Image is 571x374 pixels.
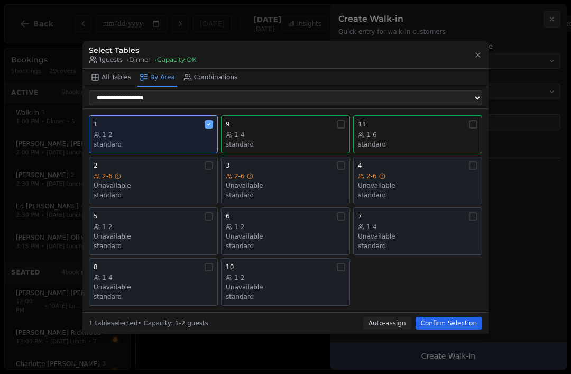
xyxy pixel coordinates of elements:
[234,172,245,180] span: 2-6
[94,263,98,271] span: 8
[366,131,377,139] span: 1-6
[226,120,230,129] span: 9
[94,120,98,129] span: 1
[358,191,477,199] div: standard
[89,56,123,64] span: 1 guests
[226,232,345,241] div: Unavailable
[353,115,482,153] button: 111-6standard
[358,232,477,241] div: Unavailable
[137,69,177,87] button: By Area
[94,242,213,250] div: standard
[94,181,213,190] div: Unavailable
[155,56,197,64] span: • Capacity OK
[358,161,362,170] span: 4
[127,56,151,64] span: • Dinner
[234,273,245,282] span: 1-2
[234,223,245,231] span: 1-2
[226,242,345,250] div: standard
[363,317,411,330] button: Auto-assign
[89,320,208,327] span: 1 table selected • Capacity: 1-2 guests
[226,283,345,291] div: Unavailable
[221,207,350,255] button: 61-2Unavailablestandard
[226,191,345,199] div: standard
[94,140,213,149] div: standard
[94,161,98,170] span: 2
[221,115,350,153] button: 91-4standard
[89,45,197,56] h3: Select Tables
[358,242,477,250] div: standard
[366,223,377,231] span: 1-4
[94,293,213,301] div: standard
[221,157,350,204] button: 32-6Unavailablestandard
[226,140,345,149] div: standard
[366,172,377,180] span: 2-6
[102,172,113,180] span: 2-6
[94,232,213,241] div: Unavailable
[234,131,245,139] span: 1-4
[358,181,477,190] div: Unavailable
[226,263,234,271] span: 10
[102,131,113,139] span: 1-2
[89,157,218,204] button: 22-6Unavailablestandard
[358,120,366,129] span: 11
[226,161,230,170] span: 3
[358,140,477,149] div: standard
[89,69,133,87] button: All Tables
[221,258,350,306] button: 101-2Unavailablestandard
[94,191,213,199] div: standard
[416,317,482,330] button: Confirm Selection
[94,212,98,221] span: 5
[89,207,218,255] button: 51-2Unavailablestandard
[226,293,345,301] div: standard
[353,207,482,255] button: 71-4Unavailablestandard
[226,181,345,190] div: Unavailable
[102,273,113,282] span: 1-4
[102,223,113,231] span: 1-2
[89,258,218,306] button: 81-4Unavailablestandard
[89,115,218,153] button: 11-2standard
[181,69,240,87] button: Combinations
[358,212,362,221] span: 7
[226,212,230,221] span: 6
[94,283,213,291] div: Unavailable
[353,157,482,204] button: 42-6Unavailablestandard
